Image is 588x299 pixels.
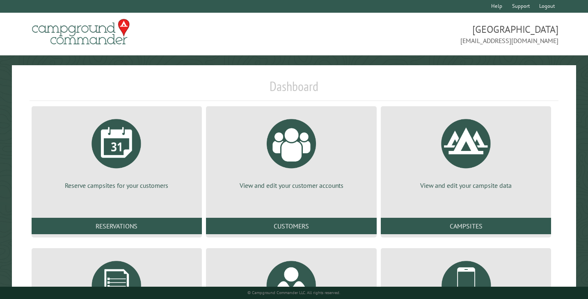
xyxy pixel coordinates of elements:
[41,181,192,190] p: Reserve campsites for your customers
[216,181,367,190] p: View and edit your customer accounts
[391,113,542,190] a: View and edit your campsite data
[206,218,377,234] a: Customers
[247,290,340,295] small: © Campground Commander LLC. All rights reserved.
[32,218,202,234] a: Reservations
[216,113,367,190] a: View and edit your customer accounts
[294,23,559,46] span: [GEOGRAPHIC_DATA] [EMAIL_ADDRESS][DOMAIN_NAME]
[391,181,542,190] p: View and edit your campsite data
[30,16,132,48] img: Campground Commander
[41,113,192,190] a: Reserve campsites for your customers
[30,78,559,101] h1: Dashboard
[381,218,551,234] a: Campsites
